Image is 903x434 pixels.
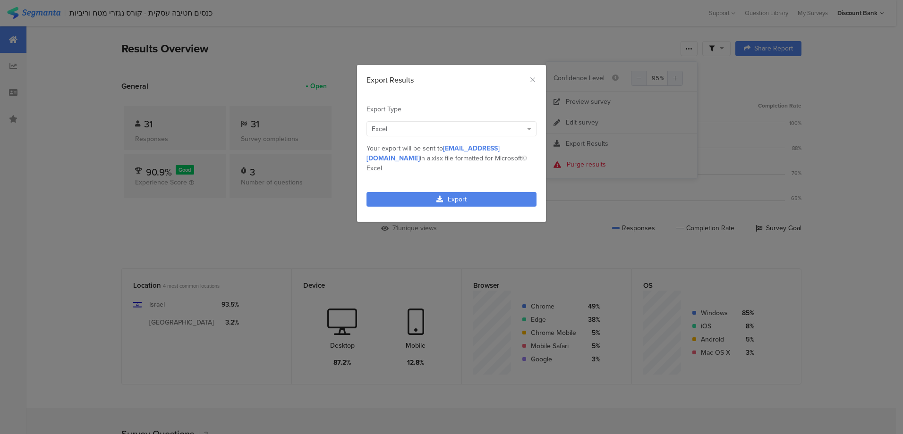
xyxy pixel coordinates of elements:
div: Export Results [366,75,537,85]
span: [EMAIL_ADDRESS][DOMAIN_NAME] [366,143,500,163]
span: Excel [372,124,387,134]
div: Your export will be sent to in a [366,143,537,173]
div: dialog [357,65,546,222]
span: .xlsx file formatted for Microsoft© Excel [366,153,527,173]
button: Close [529,75,537,85]
a: Export [366,192,537,207]
div: Export Type [366,104,537,114]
